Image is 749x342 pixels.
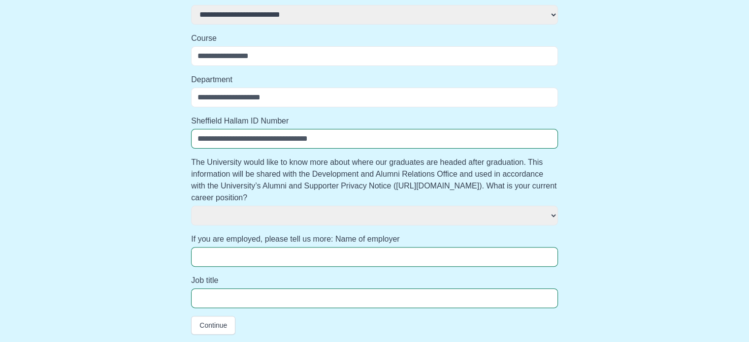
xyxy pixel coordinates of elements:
label: The University would like to know more about where our graduates are headed after graduation. Thi... [191,156,558,204]
label: Job title [191,275,558,286]
label: If you are employed, please tell us more: Name of employer [191,233,558,245]
button: Continue [191,316,235,335]
label: Department [191,74,558,86]
label: Course [191,32,558,44]
label: Sheffield Hallam ID Number [191,115,558,127]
